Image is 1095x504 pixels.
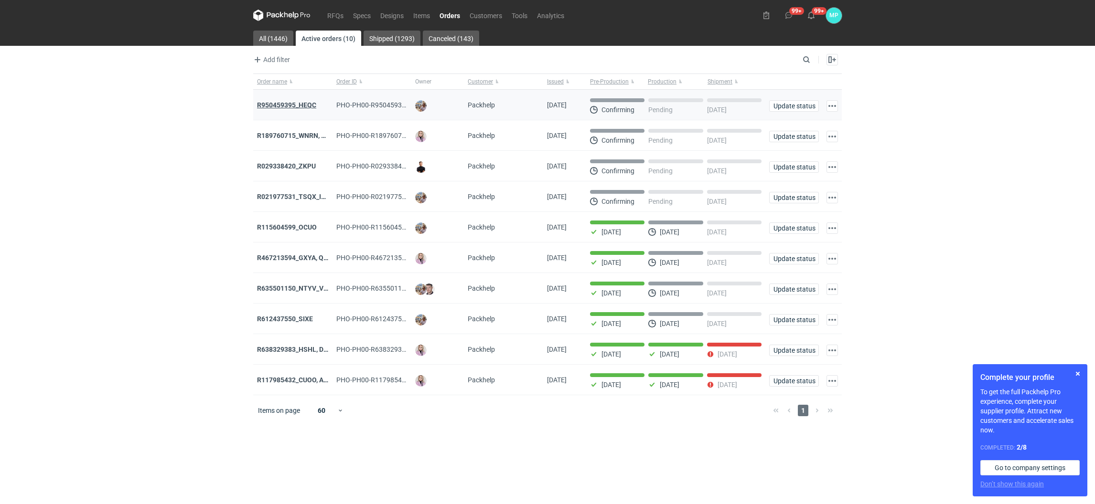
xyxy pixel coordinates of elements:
[648,167,673,175] p: Pending
[547,78,564,85] span: Issued
[980,372,1080,383] h1: Complete your profile
[376,10,408,21] a: Designs
[415,161,427,173] img: Tomasz Kubiak
[257,162,316,170] a: R029338420_ZKPU
[468,101,495,109] span: Packhelp
[826,8,842,23] button: MP
[1072,368,1084,379] button: Skip for now
[257,223,317,231] strong: R115604599_OCUO
[660,228,679,236] p: [DATE]
[769,314,819,325] button: Update status
[547,346,567,353] span: 12/08/2025
[707,198,727,205] p: [DATE]
[827,131,838,142] button: Actions
[773,255,815,262] span: Update status
[257,376,357,384] a: R117985432_CUOO, AZGB, OQAV
[336,254,450,262] span: PHO-PH00-R467213594_GXYA,-QYSN
[547,284,567,292] span: 26/08/2025
[769,100,819,112] button: Update status
[415,375,427,387] img: Klaudia Wiśniewska
[601,136,634,144] p: Confirming
[660,320,679,327] p: [DATE]
[660,381,679,388] p: [DATE]
[827,161,838,173] button: Actions
[257,132,340,139] a: R189760715_WNRN, CWNS
[415,253,427,264] img: Klaudia Wiśniewska
[468,284,495,292] span: Packhelp
[547,376,567,384] span: 30/06/2025
[769,192,819,203] button: Update status
[348,10,376,21] a: Specs
[336,78,357,85] span: Order ID
[547,315,567,323] span: 26/08/2025
[827,314,838,325] button: Actions
[547,132,567,139] span: 03/09/2025
[547,223,567,231] span: 28/08/2025
[773,286,815,293] span: Update status
[336,315,426,323] span: PHO-PH00-R612437550_SIXE
[769,161,819,173] button: Update status
[601,350,621,358] p: [DATE]
[322,10,348,21] a: RFQs
[336,193,448,200] span: PHO-PH00-R021977531_TSQX_IDUW
[543,74,586,89] button: Issued
[601,381,621,388] p: [DATE]
[827,375,838,387] button: Actions
[660,350,679,358] p: [DATE]
[590,78,629,85] span: Pre-Production
[773,164,815,170] span: Update status
[769,375,819,387] button: Update status
[773,347,815,354] span: Update status
[257,78,287,85] span: Order name
[706,74,765,89] button: Shipment
[707,320,727,327] p: [DATE]
[251,54,290,65] button: Add filter
[336,284,449,292] span: PHO-PH00-R635501150_NTYV_VNSV
[801,54,831,65] input: Search
[707,167,727,175] p: [DATE]
[601,167,634,175] p: Confirming
[601,228,621,236] p: [DATE]
[257,284,337,292] a: R635501150_NTYV_VNSV
[773,225,815,231] span: Update status
[980,442,1080,452] div: Completed:
[257,101,316,109] a: R950459395_HEQC
[1017,443,1027,451] strong: 2 / 8
[707,228,727,236] p: [DATE]
[306,404,337,417] div: 60
[648,198,673,205] p: Pending
[827,222,838,234] button: Actions
[364,31,420,46] a: Shipped (1293)
[468,254,495,262] span: Packhelp
[980,387,1080,435] p: To get the full Packhelp Pro experience, complete your supplier profile. Attract new customers an...
[296,31,361,46] a: Active orders (10)
[468,162,495,170] span: Packhelp
[718,350,737,358] p: [DATE]
[333,74,412,89] button: Order ID
[257,254,337,262] strong: R467213594_GXYA, QYSN
[465,10,507,21] a: Customers
[257,315,313,323] a: R612437550_SIXE
[468,346,495,353] span: Packhelp
[773,378,815,384] span: Update status
[547,162,567,170] span: 03/09/2025
[415,222,427,234] img: Michał Palasek
[601,106,634,114] p: Confirming
[336,346,450,353] span: PHO-PH00-R638329383_HSHL,-DETO
[257,193,335,200] a: R021977531_TSQX_IDUW
[507,10,532,21] a: Tools
[253,31,293,46] a: All (1446)
[257,346,336,353] a: R638329383_HSHL, DETO
[601,259,621,266] p: [DATE]
[415,100,427,112] img: Michał Palasek
[827,253,838,264] button: Actions
[252,54,290,65] span: Add filter
[468,78,493,85] span: Customer
[798,405,808,416] span: 1
[415,192,427,203] img: Michał Palasek
[253,10,311,21] svg: Packhelp Pro
[773,194,815,201] span: Update status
